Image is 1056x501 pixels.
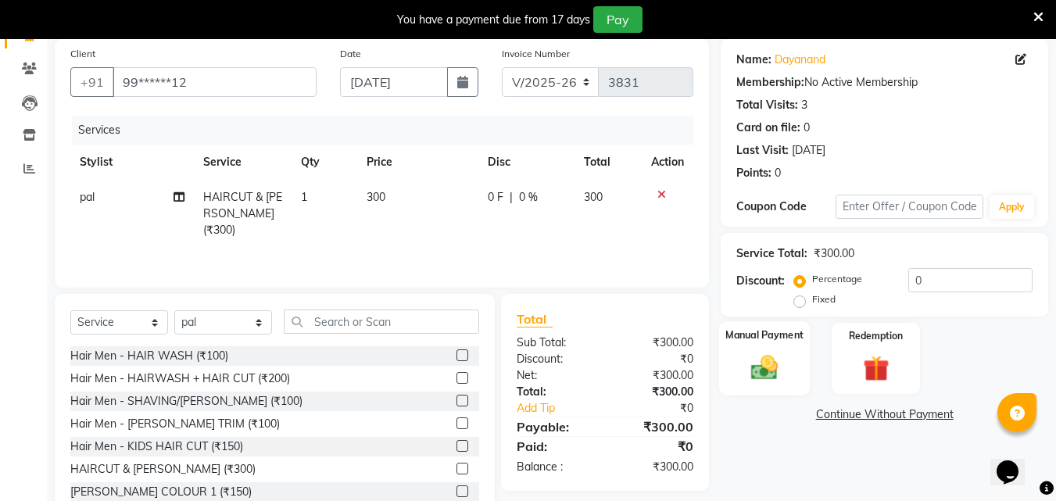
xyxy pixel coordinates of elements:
div: Name: [736,52,771,68]
th: Price [357,145,478,180]
input: Search or Scan [284,310,479,334]
div: Net: [505,367,605,384]
button: +91 [70,67,114,97]
span: | [510,189,513,206]
label: Manual Payment [725,327,804,342]
div: Membership: [736,74,804,91]
span: pal [80,190,95,204]
span: HAIRCUT & [PERSON_NAME] (₹300) [203,190,282,237]
div: Card on file: [736,120,800,136]
button: Pay [593,6,643,33]
div: ₹300.00 [605,335,705,351]
div: ₹300.00 [605,367,705,384]
div: Discount: [505,351,605,367]
iframe: chat widget [990,438,1040,485]
div: ₹300.00 [605,459,705,475]
div: Hair Men - HAIRWASH + HAIR CUT (₹200) [70,370,290,387]
th: Disc [478,145,575,180]
div: ₹0 [622,400,706,417]
div: Discount: [736,273,785,289]
div: Service Total: [736,245,807,262]
th: Service [194,145,292,180]
div: Sub Total: [505,335,605,351]
div: HAIRCUT & [PERSON_NAME] (₹300) [70,461,256,478]
a: Continue Without Payment [724,406,1045,423]
div: ₹300.00 [605,384,705,400]
label: Percentage [812,272,862,286]
span: 1 [301,190,307,204]
div: Hair Men - [PERSON_NAME] TRIM (₹100) [70,416,280,432]
th: Qty [292,145,357,180]
th: Total [575,145,643,180]
div: No Active Membership [736,74,1033,91]
div: Coupon Code [736,199,835,215]
input: Search by Name/Mobile/Email/Code [113,67,317,97]
div: Balance : [505,459,605,475]
div: Payable: [505,417,605,436]
span: 0 F [488,189,503,206]
input: Enter Offer / Coupon Code [836,195,983,219]
div: ₹300.00 [605,417,705,436]
div: Points: [736,165,771,181]
div: 0 [775,165,781,181]
div: Services [72,116,705,145]
button: Apply [990,195,1034,219]
div: Hair Men - KIDS HAIR CUT (₹150) [70,438,243,455]
label: Redemption [849,329,903,343]
div: Hair Men - SHAVING/[PERSON_NAME] (₹100) [70,393,302,410]
a: Dayanand [775,52,825,68]
th: Action [642,145,693,180]
div: 3 [801,97,807,113]
div: 0 [804,120,810,136]
div: ₹0 [605,351,705,367]
a: Add Tip [505,400,621,417]
span: 300 [584,190,603,204]
div: Paid: [505,437,605,456]
div: Total Visits: [736,97,798,113]
div: Total: [505,384,605,400]
label: Date [340,47,361,61]
div: You have a payment due from 17 days [397,12,590,28]
div: ₹0 [605,437,705,456]
img: _cash.svg [743,352,786,383]
label: Fixed [812,292,836,306]
label: Client [70,47,95,61]
th: Stylist [70,145,194,180]
div: Hair Men - HAIR WASH (₹100) [70,348,228,364]
span: 300 [367,190,385,204]
span: 0 % [519,189,538,206]
label: Invoice Number [502,47,570,61]
div: ₹300.00 [814,245,854,262]
div: Last Visit: [736,142,789,159]
div: [DATE] [792,142,825,159]
span: Total [517,311,553,327]
div: [PERSON_NAME] COLOUR 1 (₹150) [70,484,252,500]
img: _gift.svg [855,352,897,385]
